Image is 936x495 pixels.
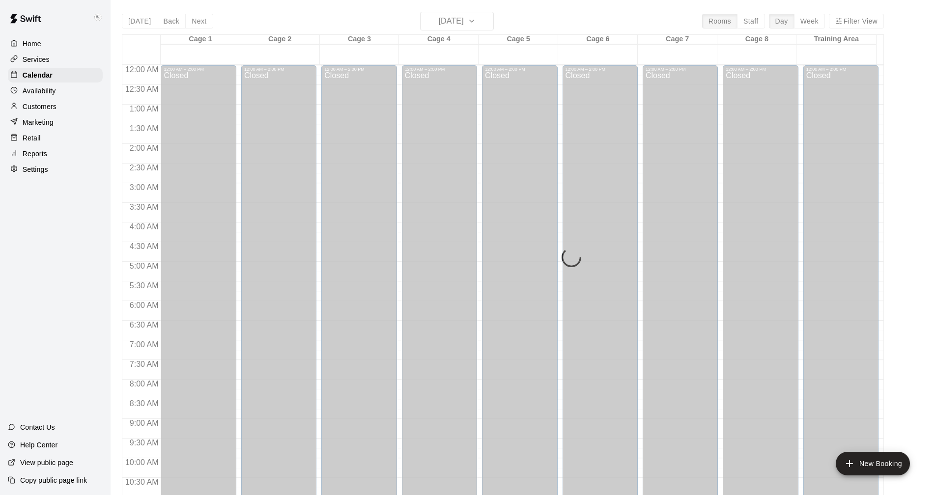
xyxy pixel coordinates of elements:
a: Services [8,52,103,67]
p: Calendar [23,70,53,80]
div: 12:00 AM – 2:00 PM [405,67,474,72]
p: Retail [23,133,41,143]
span: 1:00 AM [127,105,161,113]
a: Retail [8,131,103,145]
p: Services [23,55,50,64]
span: 9:30 AM [127,439,161,447]
a: Marketing [8,115,103,130]
button: add [836,452,910,475]
span: 3:30 AM [127,203,161,211]
span: 9:00 AM [127,419,161,427]
span: 12:30 AM [123,85,161,93]
div: Training Area [796,35,876,44]
a: Settings [8,162,103,177]
span: 4:00 AM [127,222,161,231]
div: 12:00 AM – 2:00 PM [244,67,313,72]
div: Cage 1 [161,35,240,44]
img: Keith Brooks [92,12,104,24]
a: Home [8,36,103,51]
a: Calendar [8,68,103,82]
span: 4:30 AM [127,242,161,250]
div: Cage 4 [399,35,479,44]
p: Help Center [20,440,57,450]
div: 12:00 AM – 2:00 PM [726,67,795,72]
a: Reports [8,146,103,161]
p: Home [23,39,41,49]
p: Settings [23,165,48,174]
p: Marketing [23,117,54,127]
span: 8:00 AM [127,380,161,388]
span: 7:30 AM [127,360,161,368]
div: Cage 2 [240,35,320,44]
span: 1:30 AM [127,124,161,133]
span: 5:30 AM [127,281,161,290]
div: 12:00 AM – 2:00 PM [485,67,554,72]
span: 10:00 AM [123,458,161,467]
span: 7:00 AM [127,340,161,349]
span: 2:30 AM [127,164,161,172]
div: Cage 6 [558,35,638,44]
p: Contact Us [20,422,55,432]
p: Copy public page link [20,475,87,485]
span: 2:00 AM [127,144,161,152]
p: Customers [23,102,57,111]
span: 6:30 AM [127,321,161,329]
span: 6:00 AM [127,301,161,309]
span: 12:00 AM [123,65,161,74]
p: Availability [23,86,56,96]
div: 12:00 AM – 2:00 PM [164,67,233,72]
a: Customers [8,99,103,114]
span: 5:00 AM [127,262,161,270]
div: Cage 3 [320,35,399,44]
span: 3:00 AM [127,183,161,192]
div: 12:00 AM – 2:00 PM [324,67,394,72]
div: 12:00 AM – 2:00 PM [566,67,635,72]
div: Cage 7 [638,35,717,44]
a: Availability [8,83,103,98]
div: 12:00 AM – 2:00 PM [646,67,715,72]
div: Cage 8 [717,35,797,44]
span: 10:30 AM [123,478,161,486]
p: Reports [23,149,47,159]
div: 12:00 AM – 2:00 PM [806,67,876,72]
span: 8:30 AM [127,399,161,408]
div: Cage 5 [479,35,558,44]
div: Keith Brooks [90,8,111,27]
p: View public page [20,458,73,467]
